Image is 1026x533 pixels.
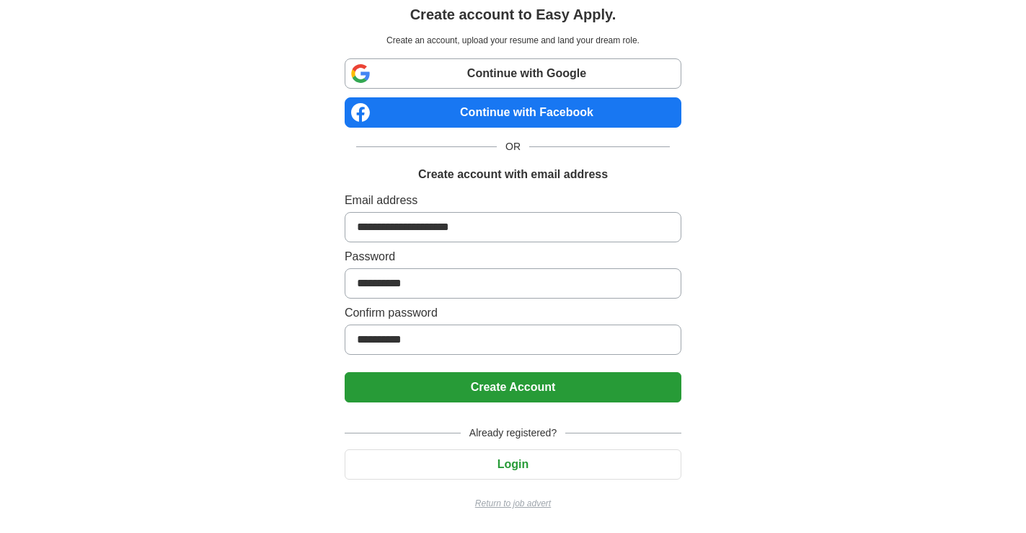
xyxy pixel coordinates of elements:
[345,458,681,470] a: Login
[345,192,681,209] label: Email address
[345,497,681,510] a: Return to job advert
[348,34,678,47] p: Create an account, upload your resume and land your dream role.
[345,97,681,128] a: Continue with Facebook
[345,304,681,322] label: Confirm password
[345,248,681,265] label: Password
[410,4,616,25] h1: Create account to Easy Apply.
[345,58,681,89] a: Continue with Google
[345,449,681,480] button: Login
[497,139,529,154] span: OR
[345,372,681,402] button: Create Account
[461,426,565,441] span: Already registered?
[418,166,608,183] h1: Create account with email address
